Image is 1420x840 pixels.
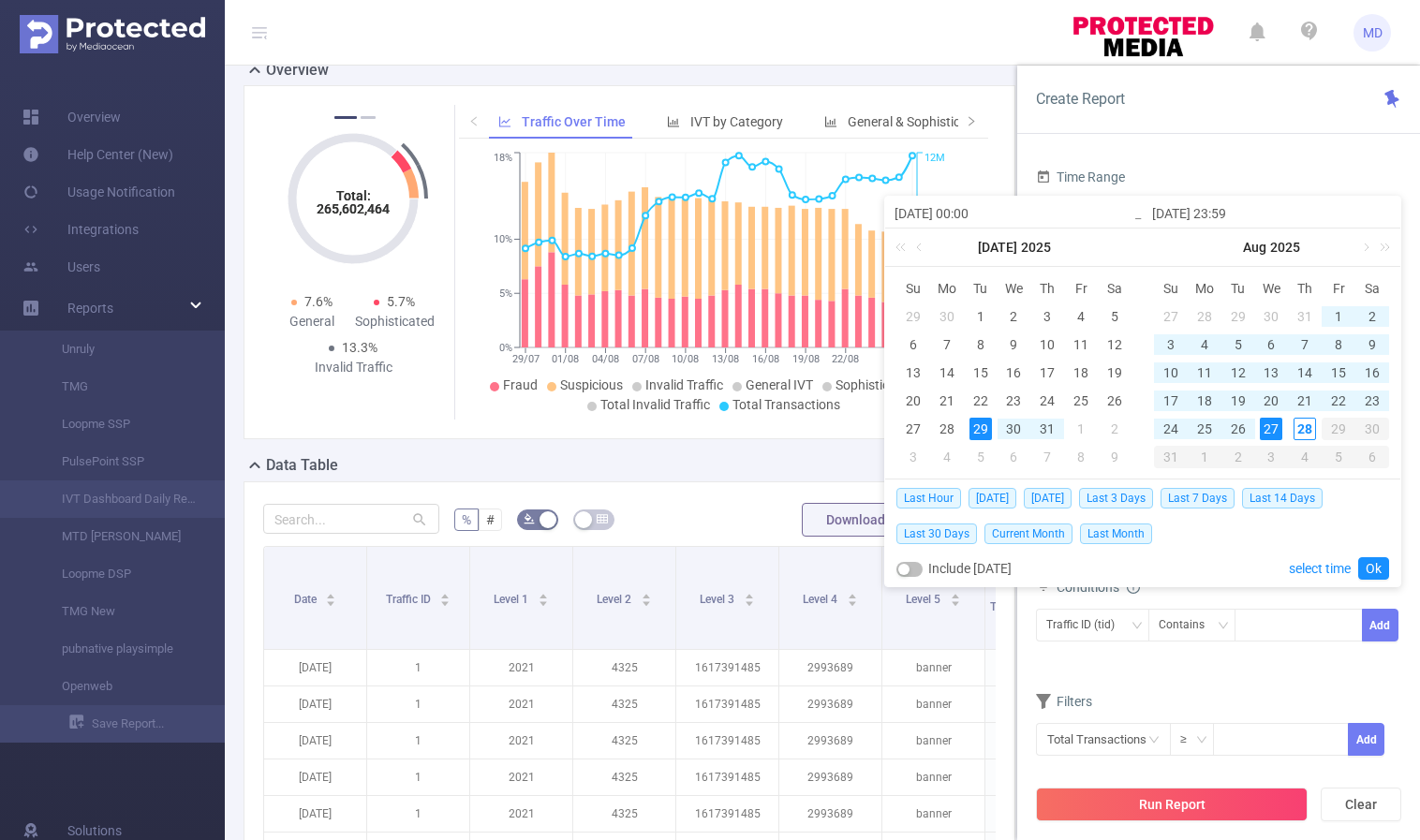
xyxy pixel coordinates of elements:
div: 27 [1260,418,1282,440]
span: Mo [1188,280,1221,297]
div: 26 [1103,390,1126,412]
div: 16 [1002,361,1025,384]
a: Ok [1358,557,1389,580]
td: August 31, 2025 [1154,443,1188,471]
span: Tu [1221,280,1255,297]
td: August 27, 2025 [1255,415,1289,443]
div: 27 [1160,305,1182,328]
div: 11 [1193,361,1216,384]
div: 30 [1002,418,1025,440]
span: Suspicious [560,377,623,392]
div: Contains [1159,610,1218,641]
td: August 7, 2025 [1030,443,1064,471]
td: August 24, 2025 [1154,415,1188,443]
a: PulsePoint SSP [37,443,202,480]
div: Sophisticated [353,312,436,332]
div: 9 [1002,333,1025,356]
div: 8 [969,333,992,356]
td: August 21, 2025 [1288,387,1322,415]
div: 24 [1036,390,1058,412]
span: Last 14 Days [1242,488,1323,508]
div: 14 [936,361,958,384]
td: July 8, 2025 [964,331,998,359]
td: August 9, 2025 [1355,331,1389,359]
tspan: 0% [499,342,512,354]
a: Loopme SSP [37,405,202,443]
button: Add [1348,723,1384,756]
td: June 29, 2025 [896,302,930,331]
td: July 27, 2025 [896,415,930,443]
a: TMG New [37,593,202,630]
td: August 8, 2025 [1322,331,1355,359]
td: August 7, 2025 [1288,331,1322,359]
div: 29 [902,305,924,328]
td: July 17, 2025 [1030,359,1064,387]
div: 14 [1294,361,1316,384]
td: July 28, 2025 [930,415,964,443]
a: 2025 [1268,228,1302,266]
i: icon: down [1196,734,1207,747]
div: 7 [1294,333,1316,356]
td: July 3, 2025 [1030,302,1064,331]
div: 22 [1327,390,1350,412]
a: Save Report... [69,705,225,743]
div: 23 [1361,390,1383,412]
a: Unruly [37,331,202,368]
h2: Overview [266,59,329,81]
tspan: 13/08 [712,353,739,365]
tspan: 10% [494,234,512,246]
td: September 1, 2025 [1188,443,1221,471]
td: September 6, 2025 [1355,443,1389,471]
div: Sort [325,591,336,602]
tspan: 07/08 [631,353,658,365]
div: Include [DATE] [896,551,1012,586]
th: Thu [1030,274,1064,302]
div: 31 [1294,305,1316,328]
span: Th [1288,280,1322,297]
div: 12 [1227,361,1250,384]
span: Sa [1098,280,1132,297]
a: Overview [22,98,121,136]
div: 28 [1193,305,1216,328]
div: 4 [1288,446,1322,468]
button: Run Report [1036,788,1308,821]
td: September 3, 2025 [1255,443,1289,471]
td: July 7, 2025 [930,331,964,359]
td: July 15, 2025 [964,359,998,387]
tspan: 5% [499,287,512,300]
div: Traffic ID (tid) [1046,610,1128,641]
a: Usage Notification [22,173,175,211]
div: 8 [1070,446,1092,468]
td: August 11, 2025 [1188,359,1221,387]
span: Invalid Traffic [645,377,723,392]
span: # [486,512,495,527]
a: Integrations [22,211,139,248]
span: Sa [1355,280,1389,297]
div: 5 [1227,333,1250,356]
div: General [271,312,353,332]
td: July 23, 2025 [998,387,1031,415]
a: Openweb [37,668,202,705]
td: August 9, 2025 [1098,443,1132,471]
div: 8 [1327,333,1350,356]
div: 3 [902,446,924,468]
td: August 30, 2025 [1355,415,1389,443]
div: 1 [1188,446,1221,468]
div: 19 [1103,361,1126,384]
div: 13 [902,361,924,384]
td: July 14, 2025 [930,359,964,387]
th: Wed [998,274,1031,302]
div: 1 [1327,305,1350,328]
tspan: 19/08 [791,353,819,365]
div: 3 [1036,305,1058,328]
div: 20 [1260,390,1282,412]
td: July 28, 2025 [1188,302,1221,331]
td: August 26, 2025 [1221,415,1255,443]
th: Tue [1221,274,1255,302]
td: August 5, 2025 [1221,331,1255,359]
tspan: 04/08 [591,353,618,365]
span: Tu [964,280,998,297]
td: June 30, 2025 [930,302,964,331]
a: Next year (Control + right) [1369,228,1394,266]
td: August 6, 2025 [1255,331,1289,359]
